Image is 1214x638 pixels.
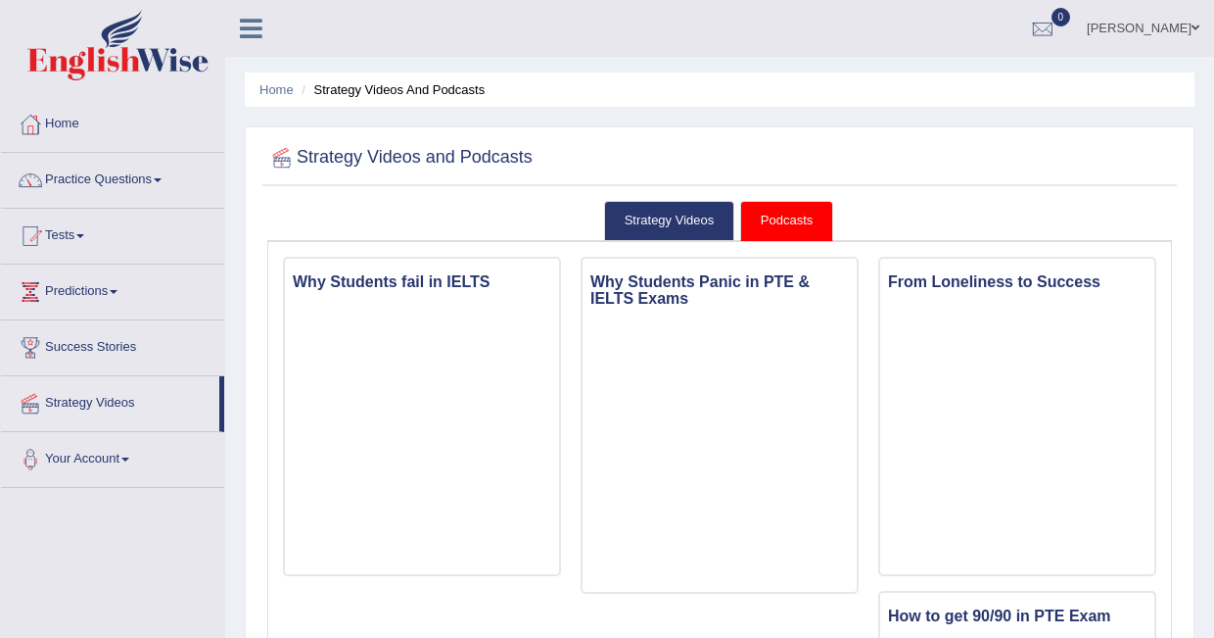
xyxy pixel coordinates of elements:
[1,320,224,369] a: Success Stories
[1,376,219,425] a: Strategy Videos
[297,80,485,99] li: Strategy Videos and Podcasts
[259,82,294,97] a: Home
[285,269,559,296] h3: Why Students fail in IELTS
[1,265,224,314] a: Predictions
[1,153,224,202] a: Practice Questions
[1,432,224,481] a: Your Account
[583,269,857,313] h3: Why Students Panic in PTE & IELTS Exams
[740,201,833,241] a: Podcasts
[1051,8,1071,26] span: 0
[1,209,224,258] a: Tests
[880,603,1154,630] h3: How to get 90/90 in PTE Exam
[604,201,735,241] a: Strategy Videos
[267,143,533,172] h2: Strategy Videos and Podcasts
[880,269,1154,296] h3: From Loneliness to Success
[1,97,224,146] a: Home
